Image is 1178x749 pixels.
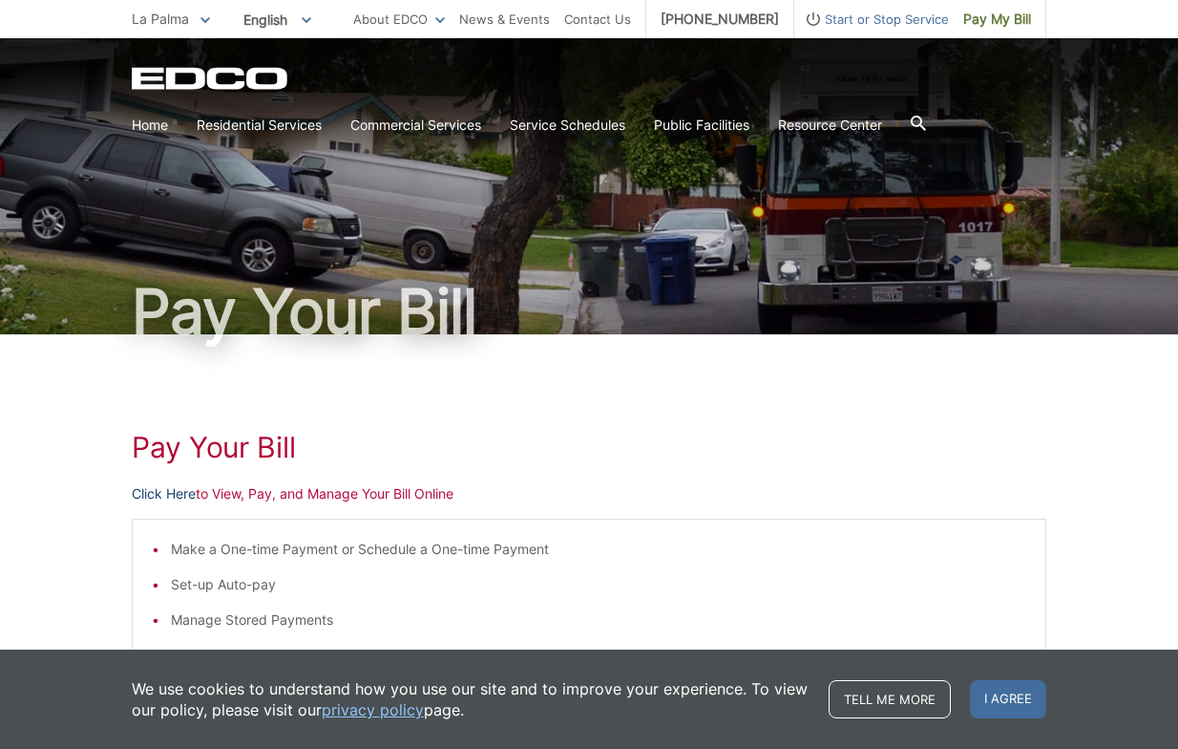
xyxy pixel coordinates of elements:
a: Home [132,115,168,136]
li: Manage Stored Payments [171,610,1026,631]
p: We use cookies to understand how you use our site and to improve your experience. To view our pol... [132,678,810,720]
a: Contact Us [564,9,631,30]
a: privacy policy [322,699,424,720]
h1: Pay Your Bill [132,281,1046,342]
a: Click Here [132,483,196,504]
a: EDCD logo. Return to the homepage. [132,67,290,90]
a: Public Facilities [654,115,749,136]
span: English [229,4,326,35]
span: Pay My Bill [963,9,1031,30]
a: Commercial Services [350,115,481,136]
li: Go Paperless [171,645,1026,666]
a: Residential Services [197,115,322,136]
h1: Pay Your Bill [132,430,1046,464]
li: Set-up Auto-pay [171,574,1026,595]
a: Resource Center [778,115,882,136]
p: to View, Pay, and Manage Your Bill Online [132,483,1046,504]
a: About EDCO [353,9,445,30]
a: Service Schedules [510,115,625,136]
span: La Palma [132,11,189,27]
a: News & Events [459,9,550,30]
li: Make a One-time Payment or Schedule a One-time Payment [171,539,1026,560]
